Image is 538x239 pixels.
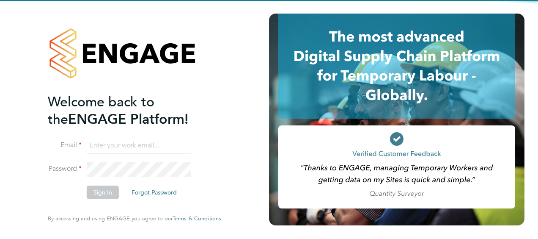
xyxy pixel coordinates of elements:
input: Enter your work email... [87,138,191,153]
h2: ENGAGE Platform! [48,93,213,128]
span: By accessing and using ENGAGE you agree to our [48,215,221,222]
label: Password [48,164,82,173]
span: Welcome back to the [48,94,154,128]
label: Email [48,141,82,150]
button: Forgot Password [125,186,184,199]
button: Sign In [87,186,119,199]
a: Terms & Conditions [173,215,221,222]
